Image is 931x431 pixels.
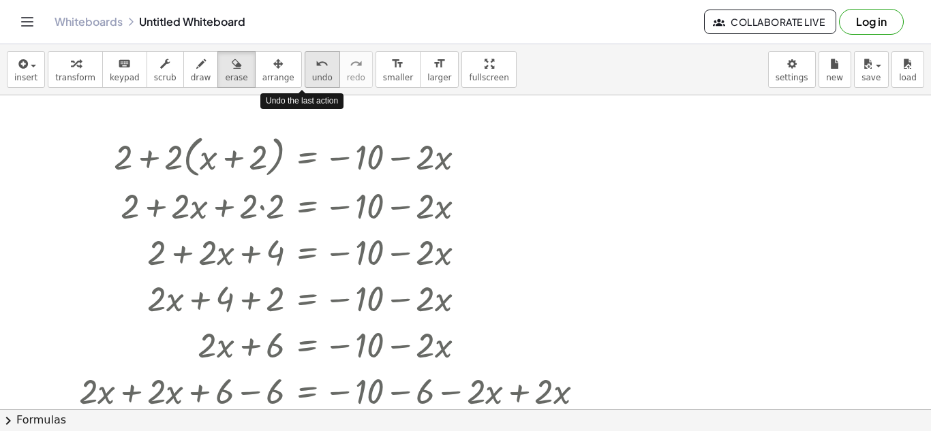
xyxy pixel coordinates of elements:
[7,51,45,88] button: insert
[183,51,219,88] button: draw
[154,73,177,82] span: scrub
[839,9,904,35] button: Log in
[305,51,340,88] button: undoundo
[899,73,917,82] span: load
[147,51,184,88] button: scrub
[312,73,333,82] span: undo
[891,51,924,88] button: load
[826,73,843,82] span: new
[48,51,103,88] button: transform
[347,73,365,82] span: redo
[391,56,404,72] i: format_size
[316,56,329,72] i: undo
[339,51,373,88] button: redoredo
[383,73,413,82] span: smaller
[55,73,95,82] span: transform
[225,73,247,82] span: erase
[350,56,363,72] i: redo
[376,51,421,88] button: format_sizesmaller
[118,56,131,72] i: keyboard
[260,93,344,109] div: Undo the last action
[861,73,881,82] span: save
[102,51,147,88] button: keyboardkeypad
[420,51,459,88] button: format_sizelarger
[768,51,816,88] button: settings
[469,73,508,82] span: fullscreen
[461,51,516,88] button: fullscreen
[776,73,808,82] span: settings
[704,10,836,34] button: Collaborate Live
[217,51,255,88] button: erase
[854,51,889,88] button: save
[433,56,446,72] i: format_size
[262,73,294,82] span: arrange
[716,16,825,28] span: Collaborate Live
[14,73,37,82] span: insert
[819,51,851,88] button: new
[255,51,302,88] button: arrange
[16,11,38,33] button: Toggle navigation
[110,73,140,82] span: keypad
[427,73,451,82] span: larger
[55,15,123,29] a: Whiteboards
[191,73,211,82] span: draw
